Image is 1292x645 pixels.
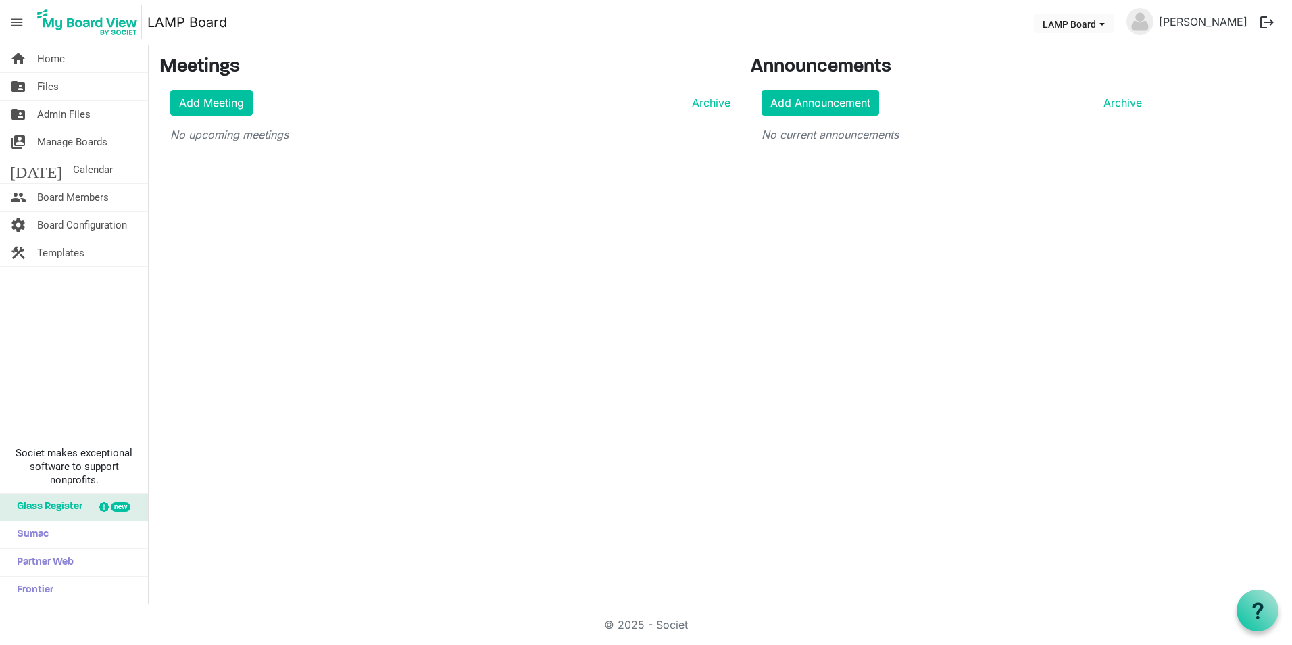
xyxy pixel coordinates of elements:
span: Glass Register [10,494,82,521]
a: My Board View Logo [33,5,147,39]
span: folder_shared [10,101,26,128]
a: © 2025 - Societ [604,618,688,631]
a: Add Meeting [170,90,253,116]
a: Archive [1098,95,1142,111]
span: settings [10,212,26,239]
span: Templates [37,239,84,266]
span: switch_account [10,128,26,156]
span: Board Configuration [37,212,127,239]
button: logout [1253,8,1281,37]
p: No current announcements [762,126,1142,143]
div: new [111,502,130,512]
span: Frontier [10,577,53,604]
span: [DATE] [10,156,62,183]
span: Admin Files [37,101,91,128]
span: construction [10,239,26,266]
a: Archive [687,95,730,111]
span: people [10,184,26,211]
span: Societ makes exceptional software to support nonprofits. [6,446,142,487]
span: Sumac [10,521,49,548]
span: Board Members [37,184,109,211]
button: LAMP Board dropdownbutton [1034,14,1114,33]
span: Home [37,45,65,72]
span: Calendar [73,156,113,183]
img: no-profile-picture.svg [1126,8,1153,35]
span: Manage Boards [37,128,107,156]
h3: Meetings [159,56,730,79]
a: Add Announcement [762,90,879,116]
span: home [10,45,26,72]
span: menu [4,9,30,35]
span: Files [37,73,59,100]
p: No upcoming meetings [170,126,730,143]
h3: Announcements [751,56,1153,79]
a: [PERSON_NAME] [1153,8,1253,35]
span: folder_shared [10,73,26,100]
img: My Board View Logo [33,5,142,39]
a: LAMP Board [147,9,227,36]
span: Partner Web [10,549,74,576]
